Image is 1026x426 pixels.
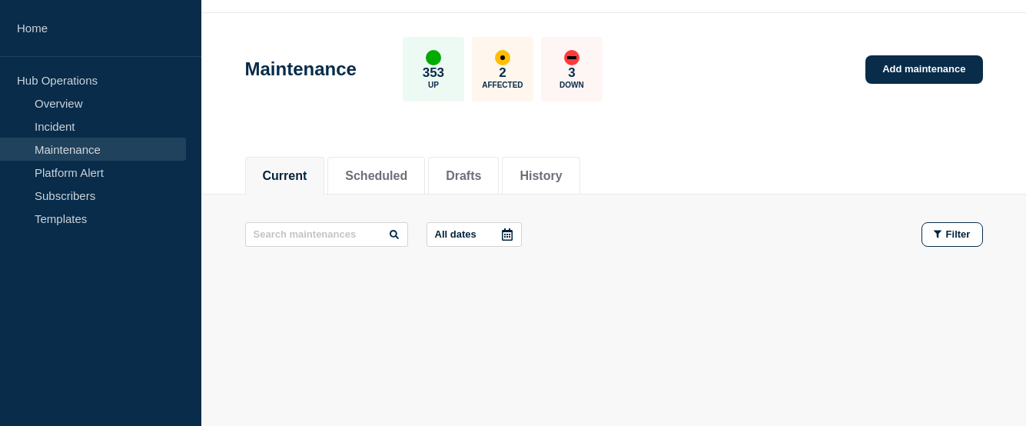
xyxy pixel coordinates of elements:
p: All dates [435,228,476,240]
button: Drafts [446,169,481,183]
button: All dates [427,222,522,247]
button: History [520,169,562,183]
p: Affected [482,81,523,89]
button: Scheduled [345,169,407,183]
p: 2 [499,65,506,81]
div: down [564,50,579,65]
input: Search maintenances [245,222,408,247]
a: Add maintenance [865,55,982,84]
p: Up [428,81,439,89]
p: Down [559,81,584,89]
p: 3 [568,65,575,81]
div: up [426,50,441,65]
p: 353 [423,65,444,81]
span: Filter [946,228,971,240]
div: affected [495,50,510,65]
button: Filter [921,222,983,247]
h1: Maintenance [245,58,357,80]
button: Current [263,169,307,183]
